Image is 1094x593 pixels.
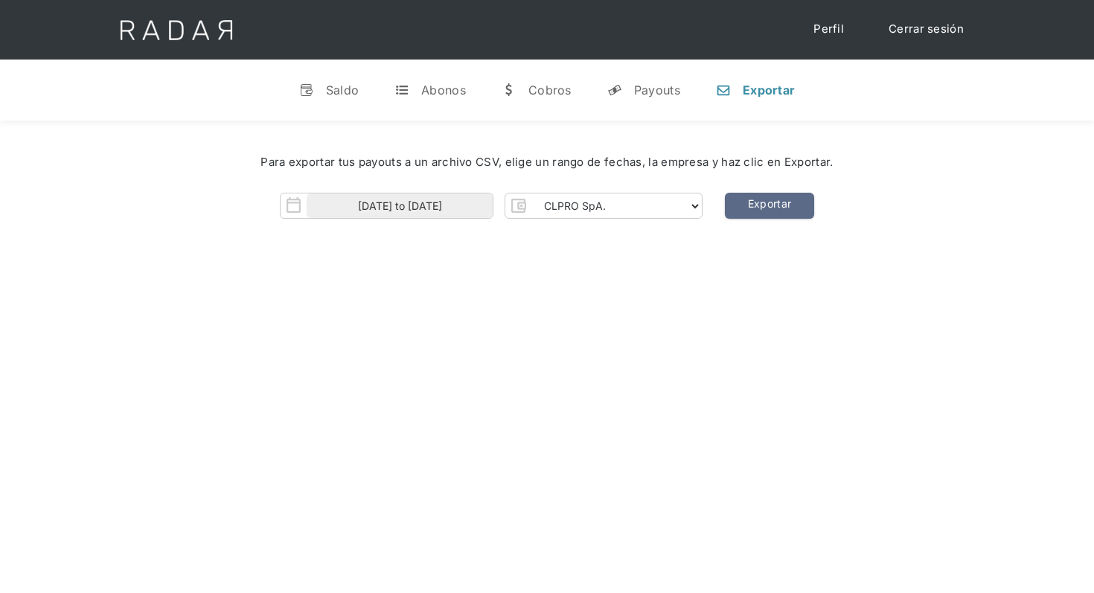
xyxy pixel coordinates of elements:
div: Exportar [743,83,795,97]
div: Payouts [634,83,680,97]
div: Saldo [326,83,359,97]
a: Cerrar sesión [874,15,979,44]
div: Cobros [528,83,572,97]
div: y [607,83,622,97]
div: n [716,83,731,97]
form: Form [280,193,703,219]
div: Para exportar tus payouts a un archivo CSV, elige un rango de fechas, la empresa y haz clic en Ex... [45,154,1049,171]
div: w [502,83,516,97]
a: Perfil [799,15,859,44]
div: t [394,83,409,97]
a: Exportar [725,193,814,219]
div: Abonos [421,83,466,97]
div: v [299,83,314,97]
